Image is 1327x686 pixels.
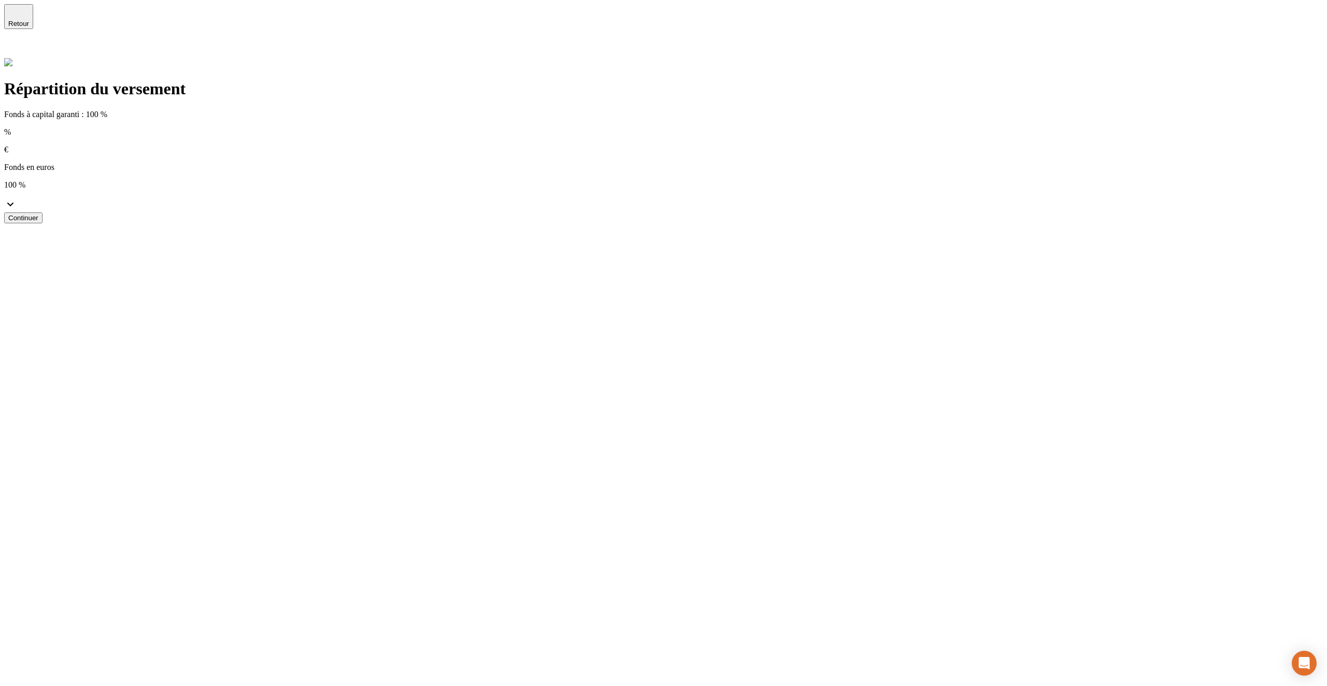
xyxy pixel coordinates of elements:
[4,145,1323,154] p: €
[4,58,12,66] img: alexis.png
[4,212,43,223] button: Continuer
[4,180,1323,190] p: 100 %
[4,127,1323,137] p: %
[4,110,1323,119] p: Fonds à capital garanti : 100 %
[4,79,1323,98] h1: Répartition du versement
[4,4,33,29] button: Retour
[8,20,29,27] span: Retour
[4,163,1323,172] p: Fonds en euros
[1292,651,1317,676] div: Open Intercom Messenger
[8,214,38,222] div: Continuer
